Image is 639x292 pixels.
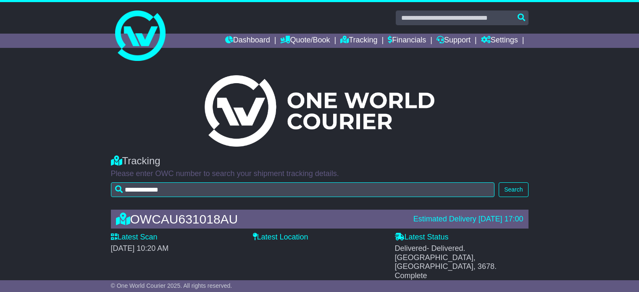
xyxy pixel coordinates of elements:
span: [DATE] 10:20 AM [111,244,169,253]
div: OWCAU631018AU [112,212,409,226]
a: Settings [481,34,518,48]
a: Financials [388,34,426,48]
div: Tracking [111,155,529,167]
span: © One World Courier 2025. All rights reserved. [111,282,232,289]
span: Delivered [395,244,497,280]
img: Light [205,75,434,147]
label: Latest Status [395,233,449,242]
p: Please enter OWC number to search your shipment tracking details. [111,169,529,179]
a: Quote/Book [280,34,330,48]
span: - Delivered. [GEOGRAPHIC_DATA], [GEOGRAPHIC_DATA], 3678. Complete [395,244,497,280]
a: Tracking [340,34,377,48]
label: Latest Scan [111,233,158,242]
label: Latest Location [253,233,308,242]
a: Dashboard [225,34,270,48]
a: Support [437,34,471,48]
button: Search [499,182,528,197]
div: Estimated Delivery [DATE] 17:00 [413,215,523,224]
